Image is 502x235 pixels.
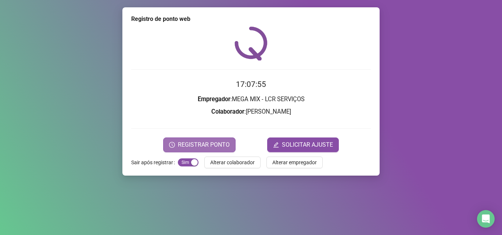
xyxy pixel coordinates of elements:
[234,26,268,60] img: QRPoint
[282,140,333,149] span: SOLICITAR AJUSTE
[236,80,266,89] time: 17:07:55
[266,157,323,168] button: Alterar empregador
[178,140,230,149] span: REGISTRAR PONTO
[163,137,236,152] button: REGISTRAR PONTO
[272,158,317,166] span: Alterar empregador
[131,107,371,117] h3: : [PERSON_NAME]
[477,210,495,228] div: Open Intercom Messenger
[198,96,230,103] strong: Empregador
[169,142,175,148] span: clock-circle
[131,95,371,104] h3: : MEGA MIX - LCR SERVIÇOS
[131,157,178,168] label: Sair após registrar
[210,158,255,166] span: Alterar colaborador
[267,137,339,152] button: editSOLICITAR AJUSTE
[204,157,261,168] button: Alterar colaborador
[211,108,244,115] strong: Colaborador
[131,15,371,23] div: Registro de ponto web
[273,142,279,148] span: edit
